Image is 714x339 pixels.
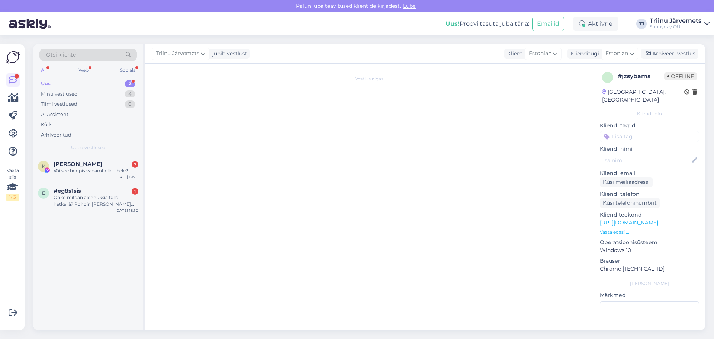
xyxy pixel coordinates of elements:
span: #eg8s1sis [54,188,81,194]
div: Aktiivne [573,17,618,31]
div: Arhiveeritud [41,131,71,139]
div: Uus [41,80,51,87]
div: Arhiveeri vestlus [641,49,698,59]
p: Kliendi email [600,169,699,177]
p: Chrome [TECHNICAL_ID] [600,265,699,273]
div: Küsi telefoninumbrit [600,198,660,208]
p: Operatsioonisüsteem [600,239,699,246]
div: Klient [504,50,522,58]
div: [GEOGRAPHIC_DATA], [GEOGRAPHIC_DATA] [602,88,684,104]
p: Windows 10 [600,246,699,254]
span: Triinu Järvemets [156,49,199,58]
button: Emailid [532,17,564,31]
div: 1 / 3 [6,194,19,201]
div: Triinu Järvemets [650,18,701,24]
div: Kliendi info [600,111,699,117]
div: # jzsybams [618,72,664,81]
span: Estonian [529,49,551,58]
div: Proovi tasuta juba täna: [446,19,529,28]
div: AI Assistent [41,111,68,118]
span: Luba [401,3,418,9]
p: Brauser [600,257,699,265]
div: Minu vestlused [41,90,78,98]
span: Estonian [605,49,628,58]
div: Tiimi vestlused [41,100,77,108]
div: Vaata siia [6,167,19,201]
div: Vestlus algas [152,76,586,82]
div: Või see hoopis vanaroheline hele? [54,167,138,174]
span: e [42,190,45,196]
div: Klienditugi [567,50,599,58]
div: Socials [119,65,137,75]
img: Askly Logo [6,50,20,64]
div: 4 [125,90,135,98]
div: Onko mitään alennuksia tällä hetkellä? Pohdin [PERSON_NAME] tekisin tilausta [54,194,138,208]
a: Triinu JärvemetsSunnyday OÜ [650,18,710,30]
div: 2 [125,80,135,87]
span: Kadi Salu [54,161,102,167]
input: Lisa nimi [600,156,691,164]
span: Offline [664,72,697,80]
div: [DATE] 19:20 [115,174,138,180]
p: Kliendi tag'id [600,122,699,129]
div: juhib vestlust [209,50,247,58]
span: K [42,163,45,169]
p: Kliendi nimi [600,145,699,153]
div: [PERSON_NAME] [600,280,699,287]
input: Lisa tag [600,131,699,142]
p: Klienditeekond [600,211,699,219]
div: TJ [636,19,647,29]
p: Märkmed [600,291,699,299]
b: Uus! [446,20,460,27]
span: Uued vestlused [71,144,106,151]
p: Vaata edasi ... [600,229,699,236]
div: 1 [132,188,138,195]
span: Otsi kliente [46,51,76,59]
div: Küsi meiliaadressi [600,177,653,187]
p: Kliendi telefon [600,190,699,198]
div: [DATE] 18:30 [115,208,138,213]
div: 7 [132,161,138,168]
div: Sunnyday OÜ [650,24,701,30]
div: Kõik [41,121,52,128]
div: Web [77,65,90,75]
div: 0 [125,100,135,108]
a: [URL][DOMAIN_NAME] [600,219,658,226]
div: All [39,65,48,75]
span: j [607,74,609,80]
